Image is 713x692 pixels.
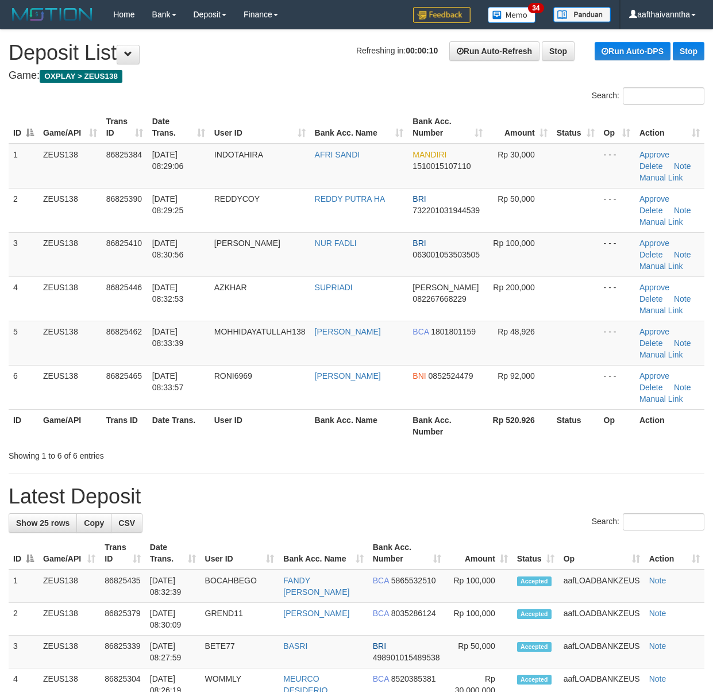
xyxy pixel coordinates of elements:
span: Rp 100,000 [493,239,534,248]
th: Game/API: activate to sort column ascending [38,537,100,570]
a: Copy [76,513,111,533]
span: Accepted [517,576,552,586]
td: ZEUS138 [38,603,100,636]
input: Search: [623,513,704,530]
th: Status: activate to sort column ascending [552,111,599,144]
a: Delete [639,339,662,348]
td: ZEUS138 [38,188,102,232]
img: MOTION_logo.png [9,6,96,23]
a: Delete [639,383,662,392]
th: Game/API: activate to sort column ascending [38,111,102,144]
span: OXPLAY > ZEUS138 [40,70,122,83]
th: User ID: activate to sort column ascending [210,111,310,144]
span: Copy 5865532510 to clipboard [391,576,436,585]
span: [DATE] 08:33:39 [152,327,184,348]
th: User ID: activate to sort column ascending [201,537,279,570]
td: aafLOADBANKZEUS [559,603,645,636]
th: Amount: activate to sort column ascending [487,111,552,144]
a: Manual Link [639,350,683,359]
td: 4 [9,276,38,321]
a: Delete [639,250,662,259]
th: ID: activate to sort column descending [9,537,38,570]
td: - - - [599,365,635,409]
span: BRI [413,239,426,248]
a: Note [674,383,691,392]
a: AFRI SANDI [315,150,360,159]
td: BETE77 [201,636,279,668]
span: Rp 50,000 [498,194,535,203]
td: 3 [9,232,38,276]
td: 86825339 [100,636,145,668]
span: BRI [373,641,386,651]
th: ID [9,409,38,442]
a: Approve [639,150,669,159]
a: Manual Link [639,173,683,182]
a: Show 25 rows [9,513,77,533]
td: Rp 100,000 [446,570,512,603]
td: 1 [9,144,38,189]
span: [DATE] 08:33:57 [152,371,184,392]
a: Stop [542,41,575,61]
a: Delete [639,294,662,303]
td: ZEUS138 [38,232,102,276]
h1: Latest Deposit [9,485,704,508]
label: Search: [592,87,704,105]
a: Manual Link [639,262,683,271]
th: Bank Acc. Number: activate to sort column ascending [368,537,446,570]
span: 86825384 [106,150,142,159]
th: Bank Acc. Number [408,409,487,442]
td: 86825435 [100,570,145,603]
td: 2 [9,603,38,636]
a: SUPRIADI [315,283,353,292]
th: Bank Acc. Number: activate to sort column ascending [408,111,487,144]
a: Approve [639,327,669,336]
th: Action: activate to sort column ascending [645,537,704,570]
span: Show 25 rows [16,518,70,528]
a: BASRI [283,641,307,651]
td: [DATE] 08:30:09 [145,603,201,636]
a: FANDY [PERSON_NAME] [283,576,349,597]
th: Date Trans. [148,409,210,442]
th: Bank Acc. Name [310,409,408,442]
span: Copy 8035286124 to clipboard [391,609,436,618]
a: Approve [639,283,669,292]
th: Date Trans.: activate to sort column ascending [148,111,210,144]
th: Bank Acc. Name: activate to sort column ascending [310,111,408,144]
a: Manual Link [639,217,683,226]
th: User ID [210,409,310,442]
span: CSV [118,518,135,528]
span: Copy 1801801159 to clipboard [431,327,476,336]
span: Copy 1510015107110 to clipboard [413,162,471,171]
th: Op: activate to sort column ascending [599,111,635,144]
a: NUR FADLI [315,239,357,248]
a: [PERSON_NAME] [315,327,381,336]
span: [PERSON_NAME] [214,239,280,248]
a: Approve [639,371,669,380]
span: Copy 498901015489538 to clipboard [373,653,440,662]
th: Status [552,409,599,442]
th: Status: activate to sort column ascending [512,537,559,570]
strong: 00:00:10 [406,46,438,55]
span: 86825462 [106,327,142,336]
span: [DATE] 08:30:56 [152,239,184,259]
td: Rp 100,000 [446,603,512,636]
td: - - - [599,321,635,365]
span: Accepted [517,642,552,652]
a: [PERSON_NAME] [315,371,381,380]
th: Amount: activate to sort column ascending [446,537,512,570]
a: Note [674,250,691,259]
td: aafLOADBANKZEUS [559,570,645,603]
img: Feedback.jpg [413,7,471,23]
label: Search: [592,513,704,530]
span: BCA [373,576,389,585]
a: Note [674,162,691,171]
span: AZKHAR [214,283,247,292]
a: CSV [111,513,142,533]
th: Action [635,409,704,442]
td: ZEUS138 [38,321,102,365]
span: Refreshing in: [356,46,438,55]
span: Rp 30,000 [498,150,535,159]
a: Run Auto-DPS [595,42,670,60]
span: Copy 0852524479 to clipboard [429,371,473,380]
td: 86825379 [100,603,145,636]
